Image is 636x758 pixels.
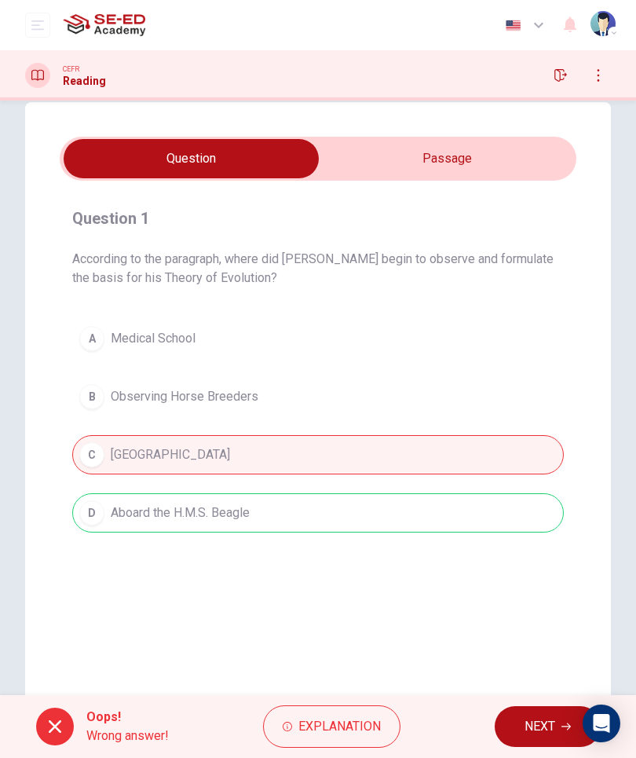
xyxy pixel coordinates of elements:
span: CEFR [63,64,79,75]
div: Open Intercom Messenger [583,705,620,742]
span: Wrong answer! [86,727,169,745]
h1: Reading [63,75,106,87]
img: en [503,20,523,31]
span: Explanation [298,716,381,738]
img: SE-ED Academy logo [63,9,145,41]
h4: Question 1 [72,206,564,231]
span: NEXT [525,716,555,738]
img: Profile picture [590,11,616,36]
button: open mobile menu [25,13,50,38]
span: Oops! [86,708,169,727]
button: NEXT [495,706,601,747]
button: Explanation [263,705,400,748]
span: According to the paragraph, where did [PERSON_NAME] begin to observe and formulate the basis for ... [72,250,564,287]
